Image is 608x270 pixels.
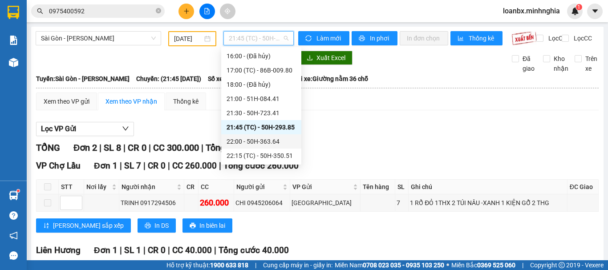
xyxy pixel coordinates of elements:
div: 1 RỔ ĐỎ 1THX 2 TÚI NÂU -XANH 1 KIỆN GỖ 2 THG [410,198,565,208]
span: In DS [154,221,169,230]
span: question-circle [9,211,18,220]
strong: 0369 525 060 [477,262,515,269]
span: Sài Gòn - Phan Rí [41,32,156,45]
div: 17:00 (TC) - 86B-009.80 [227,65,296,75]
div: 21:00 - 51H-084.41 [227,94,296,104]
span: Thống kê [469,33,495,43]
button: plus [178,4,194,19]
div: Xem theo VP nhận [105,97,157,106]
span: Cung cấp máy in - giấy in: [263,260,332,270]
img: solution-icon [9,36,18,45]
button: sort-ascending[PERSON_NAME] sắp xếp [36,218,131,233]
span: VP Chợ Lầu [36,161,81,171]
span: Tổng cước 300.000 [206,142,282,153]
span: file-add [204,8,210,14]
div: 21:30 - 50H-723.41 [227,108,296,118]
span: 21:45 (TC) - 50H-293.85 [229,32,288,45]
span: | [143,161,146,171]
img: icon-new-feature [571,7,579,15]
button: Lọc VP Gửi [36,122,134,136]
span: Miền Bắc [451,260,515,270]
img: logo-vxr [8,6,19,19]
sup: 1 [576,4,582,10]
div: Xem theo VP gửi [44,97,89,106]
button: file-add [199,4,215,19]
span: message [9,251,18,260]
span: | [201,142,203,153]
span: Tổng cước 40.000 [219,245,289,255]
span: 1 [577,4,580,10]
div: [GEOGRAPHIC_DATA] [292,198,359,208]
span: Loại xe: Giường nằm 36 chỗ [290,74,368,84]
strong: 0708 023 035 - 0935 103 250 [363,262,444,269]
span: Tổng cước 260.000 [223,161,299,171]
span: | [522,260,523,270]
td: Sài Gòn [290,194,361,212]
span: TỔNG [36,142,60,153]
th: ĐC Giao [567,180,599,194]
th: SL [395,180,409,194]
span: Người gửi [236,182,281,192]
span: plus [183,8,190,14]
span: Đơn 2 [73,142,97,153]
span: CR 0 [148,245,166,255]
th: CC [199,180,234,194]
span: copyright [559,262,565,268]
span: sort-ascending [43,222,49,230]
div: 7 [397,198,407,208]
span: | [143,245,146,255]
button: printerIn biên lai [182,218,232,233]
div: CHI 0945206064 [235,198,288,208]
button: syncLàm mới [298,31,349,45]
span: Đơn 1 [94,245,118,255]
button: printerIn phơi [352,31,397,45]
strong: 1900 633 818 [210,262,248,269]
div: 22:15 (TC) - 50H-350.51 [227,151,296,161]
span: close-circle [156,7,161,16]
span: In biên lai [199,221,225,230]
span: VP Gửi [292,182,351,192]
span: down [122,125,129,132]
span: Nơi lấy [86,182,110,192]
span: Số xe: 50H-293.85 [208,74,258,84]
th: Ghi chú [409,180,567,194]
div: 21:45 (TC) - 50H-293.85 [227,122,296,132]
span: | [219,161,221,171]
button: downloadXuất Excel [300,51,353,65]
span: bar-chart [458,35,465,42]
button: caret-down [587,4,603,19]
span: Lọc VP Gửi [41,123,76,134]
span: CC 260.000 [172,161,217,171]
span: Đã giao [519,54,538,73]
span: SL 7 [124,161,141,171]
span: SL 1 [124,245,141,255]
div: 22:00 - 50H-363.64 [227,137,296,146]
div: Thống kê [173,97,199,106]
span: aim [224,8,231,14]
span: Trên xe [582,54,601,73]
input: 10/10/2025 [174,34,203,44]
span: close-circle [156,8,161,13]
span: Làm mới [316,33,342,43]
span: | [168,161,170,171]
span: Xuất Excel [316,53,345,63]
span: | [214,245,216,255]
span: printer [145,222,151,230]
span: Miền Nam [335,260,444,270]
img: warehouse-icon [9,58,18,67]
span: notification [9,231,18,240]
span: CC 300.000 [153,142,199,153]
span: Hỗ trợ kỹ thuật: [166,260,248,270]
span: loanbx.minhnghia [496,5,567,16]
input: Tìm tên, số ĐT hoặc mã đơn [49,6,154,16]
span: Kho nhận [550,54,572,73]
span: search [37,8,43,14]
button: printerIn DS [138,218,176,233]
button: In đơn chọn [400,31,448,45]
span: CR 0 [148,161,166,171]
img: warehouse-icon [9,191,18,200]
span: SL 8 [104,142,121,153]
span: | [149,142,151,153]
button: aim [220,4,235,19]
span: ⚪️ [446,263,449,267]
